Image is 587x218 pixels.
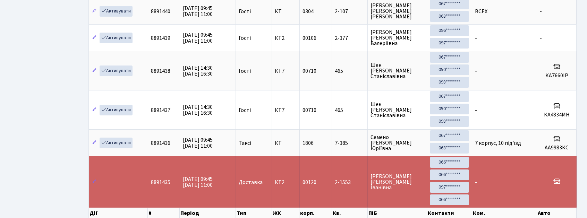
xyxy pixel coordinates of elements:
[183,5,213,18] span: [DATE] 09:45 [DATE] 11:00
[475,178,477,186] span: -
[540,72,573,79] h5: КА7660ІР
[335,68,365,74] span: 465
[475,106,477,114] span: -
[371,134,424,151] span: Семено [PERSON_NAME] Юріївна
[275,35,297,41] span: КТ2
[239,9,251,14] span: Гості
[183,31,213,45] span: [DATE] 09:45 [DATE] 11:00
[239,68,251,74] span: Гості
[100,138,133,148] a: Активувати
[183,136,213,150] span: [DATE] 09:45 [DATE] 11:00
[183,64,213,78] span: [DATE] 14:30 [DATE] 16:30
[371,29,424,46] span: [PERSON_NAME] [PERSON_NAME] Валеріївна
[335,9,365,14] span: 2-107
[475,139,521,147] span: 7 корпус, 10 під'їзд
[100,6,133,17] a: Активувати
[151,139,170,147] span: 8891436
[239,140,251,146] span: Таксі
[151,67,170,75] span: 8891438
[540,8,542,15] span: -
[275,68,297,74] span: КТ7
[540,34,542,42] span: -
[335,180,365,185] span: 2-1553
[239,180,263,185] span: Доставка
[335,140,365,146] span: 7-385
[183,103,213,117] span: [DATE] 14:30 [DATE] 16:30
[151,8,170,15] span: 8891440
[239,35,251,41] span: Гості
[151,106,170,114] span: 8891437
[303,178,316,186] span: 00120
[540,112,573,118] h5: КА4834МН
[303,67,316,75] span: 00710
[335,35,365,41] span: 2-377
[100,105,133,115] a: Активувати
[183,175,213,189] span: [DATE] 09:45 [DATE] 11:00
[303,34,316,42] span: 00106
[275,9,297,14] span: КТ
[100,33,133,43] a: Активувати
[371,174,424,190] span: [PERSON_NAME] [PERSON_NAME] Іванівна
[475,8,487,15] span: ВСЕХ
[275,107,297,113] span: КТ7
[335,107,365,113] span: 465
[100,66,133,76] a: Активувати
[303,139,314,147] span: 1806
[303,8,314,15] span: 0304
[371,62,424,79] span: Шек [PERSON_NAME] Станіславівна
[151,34,170,42] span: 8891439
[540,145,573,151] h5: АА9983КС
[303,106,316,114] span: 00710
[371,3,424,19] span: [PERSON_NAME] [PERSON_NAME] [PERSON_NAME]
[475,67,477,75] span: -
[239,107,251,113] span: Гості
[151,178,170,186] span: 8891435
[275,180,297,185] span: КТ2
[275,140,297,146] span: КТ
[475,34,477,42] span: -
[371,102,424,118] span: Шек [PERSON_NAME] Станіславівна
